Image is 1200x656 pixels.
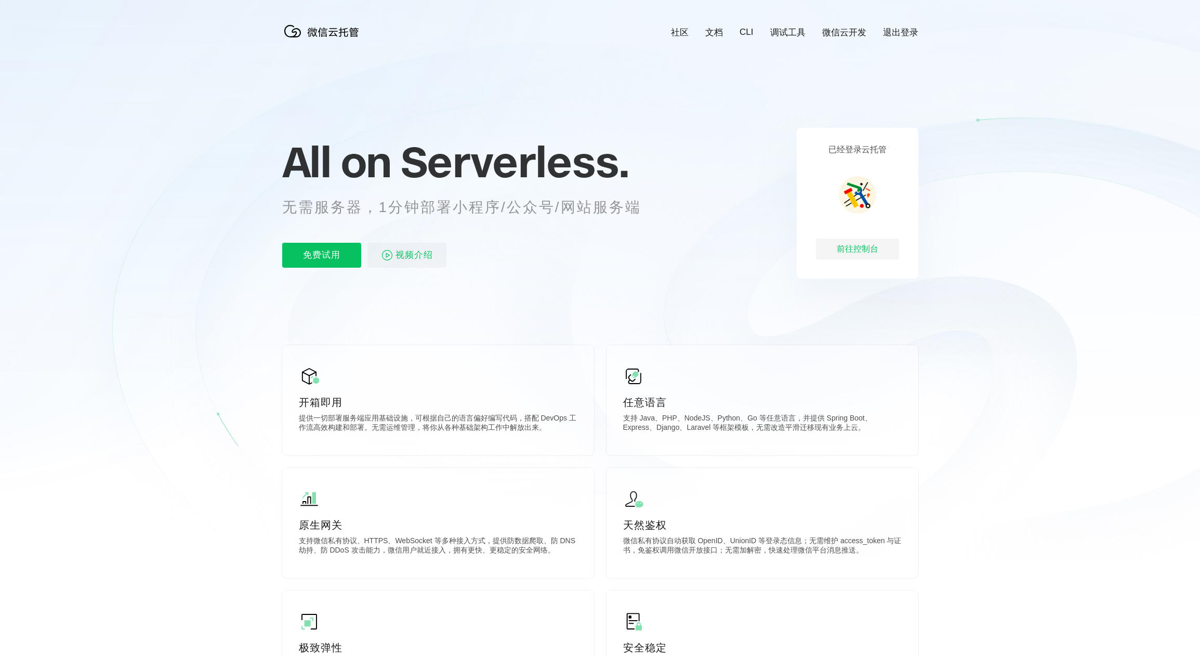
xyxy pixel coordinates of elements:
[671,27,689,38] a: 社区
[705,27,723,38] a: 文档
[623,414,902,435] p: 支持 Java、PHP、NodeJS、Python、Go 等任意语言，并提供 Spring Boot、Express、Django、Laravel 等框架模板，无需改造平滑迁移现有业务上云。
[282,34,365,43] a: 微信云托管
[395,243,433,268] span: 视频介绍
[282,243,361,268] p: 免费试用
[381,249,393,261] img: video_play.svg
[623,640,902,655] p: 安全稳定
[822,27,866,38] a: 微信云开发
[299,395,577,410] p: 开箱即用
[828,145,887,155] p: 已经登录云托管
[740,27,753,37] a: CLI
[770,27,806,38] a: 调试工具
[282,21,365,42] img: 微信云托管
[883,27,918,38] a: 退出登录
[299,640,577,655] p: 极致弹性
[816,239,899,259] div: 前往控制台
[299,536,577,557] p: 支持微信私有协议、HTTPS、WebSocket 等多种接入方式，提供防数据爬取、防 DNS 劫持、防 DDoS 攻击能力，微信用户就近接入，拥有更快、更稳定的安全网络。
[623,518,902,532] p: 天然鉴权
[282,197,661,218] p: 无需服务器，1分钟部署小程序/公众号/网站服务端
[282,136,391,188] span: All on
[623,536,902,557] p: 微信私有协议自动获取 OpenID、UnionID 等登录态信息；无需维护 access_token 与证书，免鉴权调用微信开放接口；无需加解密，快速处理微信平台消息推送。
[299,414,577,435] p: 提供一切部署服务端应用基础设施，可根据自己的语言偏好编写代码，搭配 DevOps 工作流高效构建和部署。无需运维管理，将你从各种基础架构工作中解放出来。
[401,136,629,188] span: Serverless.
[623,395,902,410] p: 任意语言
[299,518,577,532] p: 原生网关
